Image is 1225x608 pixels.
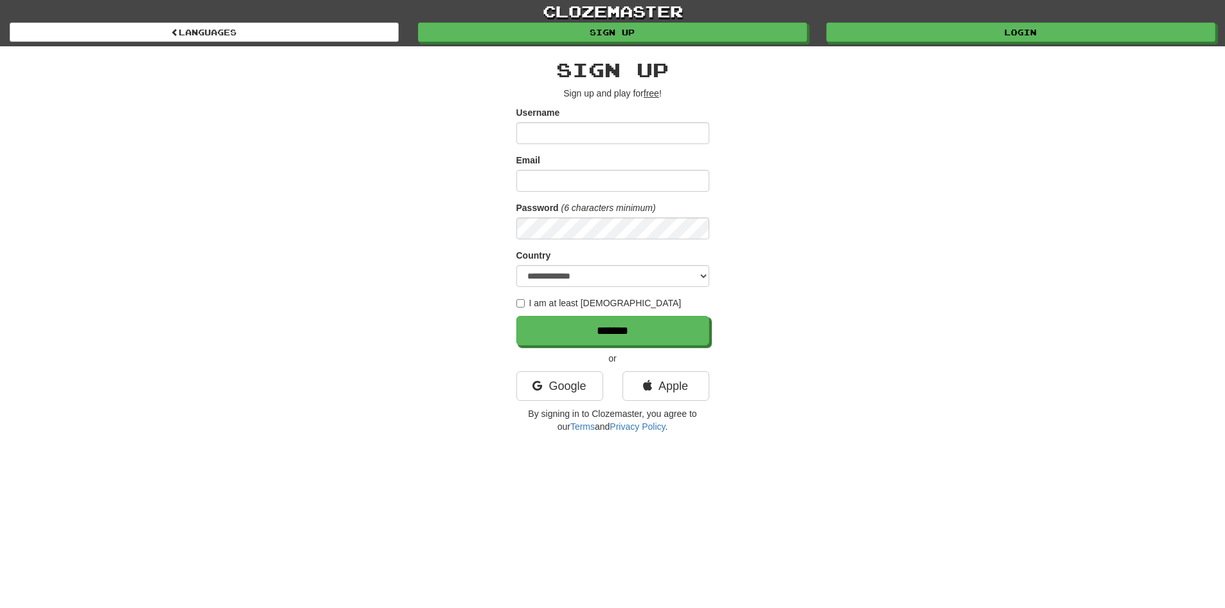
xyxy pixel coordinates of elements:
label: I am at least [DEMOGRAPHIC_DATA] [516,297,682,309]
h2: Sign up [516,59,709,80]
input: I am at least [DEMOGRAPHIC_DATA] [516,299,525,308]
u: free [644,88,659,98]
label: Password [516,201,559,214]
label: Country [516,249,551,262]
p: or [516,352,709,365]
a: Terms [570,421,595,432]
label: Username [516,106,560,119]
em: (6 characters minimum) [561,203,656,213]
a: Languages [10,23,399,42]
p: Sign up and play for ! [516,87,709,100]
a: Google [516,371,603,401]
a: Apple [622,371,709,401]
a: Sign up [418,23,807,42]
p: By signing in to Clozemaster, you agree to our and . [516,407,709,433]
a: Privacy Policy [610,421,665,432]
label: Email [516,154,540,167]
a: Login [826,23,1215,42]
